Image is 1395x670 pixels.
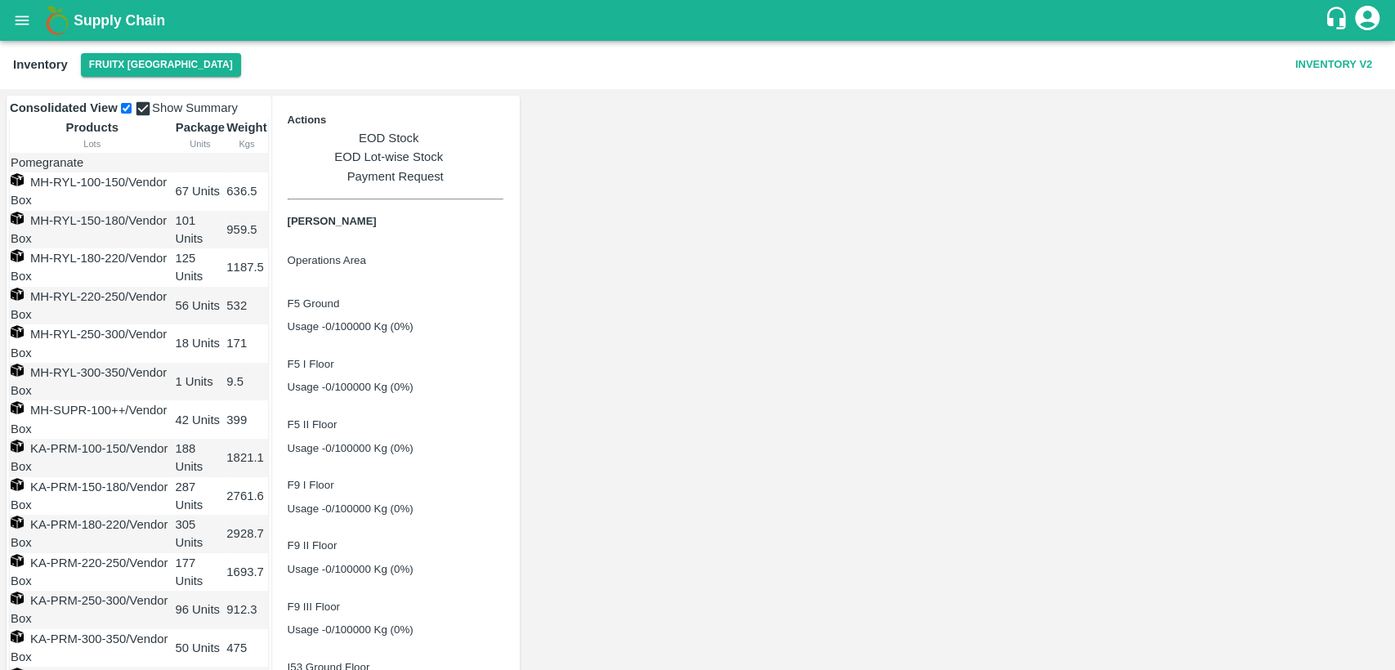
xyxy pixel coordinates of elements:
[10,211,174,249] td: MH-RYL-150-180/Vendor Box
[11,364,24,377] img: box
[288,290,414,351] button: F5 GroundUsage -0/100000 Kg (0%)
[174,363,226,401] td: 1 Units
[226,324,267,363] td: 171
[288,623,414,636] p: Usage - 0 /100000 Kg (0%)
[288,533,414,593] button: F9 II FloorUsage -0/100000 Kg (0%)
[66,121,118,134] b: Products
[118,101,238,114] span: Show Summary
[174,211,226,249] td: 101 Units
[288,215,377,227] b: [PERSON_NAME]
[174,172,226,211] td: 67 Units
[288,148,503,166] a: EOD Lot-wise Stock
[175,136,225,151] div: Units
[174,324,226,363] td: 18 Units
[10,400,174,439] td: MH-SUPR-100++/Vendor Box
[1353,3,1382,38] div: account of current user
[1289,51,1379,79] button: Inventory V2
[288,167,503,185] a: Payment Request
[288,442,414,454] p: Usage - 0 /100000 Kg (0%)
[10,439,174,477] td: KA-PRM-100-150/Vendor Box
[81,53,241,77] button: Select DC
[11,630,24,643] img: box
[288,320,414,333] p: Usage - 0 /100000 Kg (0%)
[174,287,226,325] td: 56 Units
[288,114,327,126] b: Actions
[11,249,24,262] img: box
[226,136,266,151] div: Kgs
[11,401,24,414] img: box
[226,121,266,134] b: Weight
[174,248,226,287] td: 125 Units
[226,591,267,629] td: 912.3
[10,477,174,516] td: KA-PRM-150-180/Vendor Box
[10,363,174,401] td: MH-RYL-300-350/Vendor Box
[226,363,267,401] td: 9.5
[288,381,414,393] p: Usage - 0 /100000 Kg (0%)
[288,472,414,533] button: F9 I FloorUsage -0/100000 Kg (0%)
[174,553,226,592] td: 177 Units
[226,439,267,477] td: 1821.1
[11,440,24,453] img: box
[1324,6,1353,35] div: customer-support
[11,156,83,169] span: Pomegranate
[226,172,267,211] td: 636.5
[74,9,1324,32] a: Supply Chain
[226,629,267,668] td: 475
[10,287,174,325] td: MH-RYL-220-250/Vendor Box
[10,101,118,114] b: Consolidated View
[11,554,24,567] img: box
[174,439,226,477] td: 188 Units
[3,2,41,39] button: open drawer
[11,325,24,338] img: box
[10,591,174,629] td: KA-PRM-250-300/Vendor Box
[74,12,165,29] b: Supply Chain
[176,121,225,134] b: Package
[226,287,267,325] td: 532
[288,351,414,411] button: F5 I FloorUsage -0/100000 Kg (0%)
[10,172,174,211] td: MH-RYL-100-150/Vendor Box
[226,400,267,439] td: 399
[11,288,24,301] img: box
[174,400,226,439] td: 42 Units
[288,412,414,472] button: F5 II FloorUsage -0/100000 Kg (0%)
[226,477,267,516] td: 2761.6
[174,477,226,516] td: 287 Units
[288,129,503,147] a: EOD Stock
[10,553,174,592] td: KA-PRM-220-250/Vendor Box
[288,593,414,654] button: F9 III FloorUsage -0/100000 Kg (0%)
[288,230,366,290] button: Operations Area
[11,516,24,529] img: box
[11,478,24,491] img: box
[10,515,174,553] td: KA-PRM-180-220/Vendor Box
[174,515,226,553] td: 305 Units
[288,502,414,515] p: Usage - 0 /100000 Kg (0%)
[226,211,267,249] td: 959.5
[174,629,226,668] td: 50 Units
[10,629,174,668] td: KA-PRM-300-350/Vendor Box
[10,324,174,363] td: MH-RYL-250-300/Vendor Box
[11,592,24,605] img: box
[11,136,173,151] div: Lots
[10,248,174,287] td: MH-RYL-180-220/Vendor Box
[41,4,74,37] img: logo
[13,58,68,71] b: Inventory
[226,248,267,287] td: 1187.5
[11,173,24,186] img: box
[226,553,267,592] td: 1693.7
[288,563,414,575] p: Usage - 0 /100000 Kg (0%)
[174,591,226,629] td: 96 Units
[226,515,267,553] td: 2928.7
[11,212,24,225] img: box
